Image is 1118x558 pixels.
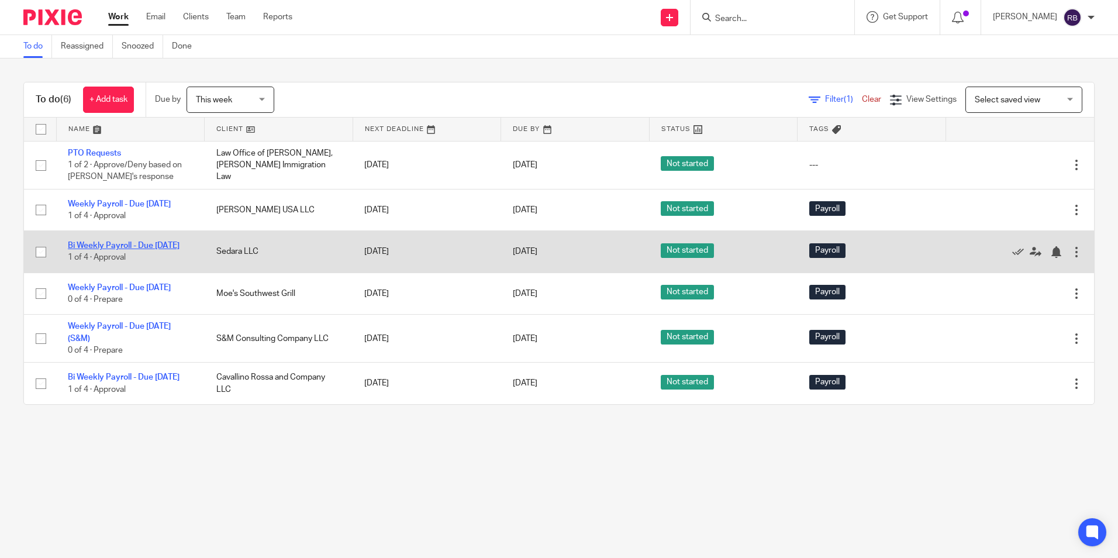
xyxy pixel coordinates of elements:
a: Work [108,11,129,23]
td: [DATE] [353,189,501,230]
td: [PERSON_NAME] USA LLC [205,189,353,230]
span: Not started [661,330,714,345]
span: [DATE] [513,335,537,343]
a: Team [226,11,246,23]
span: Get Support [883,13,928,21]
td: Sedara LLC [205,231,353,273]
a: Weekly Payroll - Due [DATE] [68,200,171,208]
img: svg%3E [1063,8,1082,27]
span: Filter [825,95,862,104]
td: [DATE] [353,363,501,404]
a: Bi Weekly Payroll - Due [DATE] [68,373,180,381]
td: Law Office of [PERSON_NAME], [PERSON_NAME] Immigration Law [205,141,353,189]
span: 1 of 4 · Approval [68,212,126,220]
span: Payroll [809,375,846,390]
span: (6) [60,95,71,104]
a: Email [146,11,165,23]
span: Payroll [809,330,846,345]
span: Not started [661,375,714,390]
h1: To do [36,94,71,106]
span: This week [196,96,232,104]
td: [DATE] [353,231,501,273]
span: [DATE] [513,161,537,169]
span: [DATE] [513,380,537,388]
a: Snoozed [122,35,163,58]
p: [PERSON_NAME] [993,11,1057,23]
a: + Add task [83,87,134,113]
a: Mark as done [1012,246,1030,257]
span: 1 of 2 · Approve/Deny based on [PERSON_NAME]'s response [68,161,182,181]
td: [DATE] [353,141,501,189]
span: 0 of 4 · Prepare [68,346,123,354]
span: [DATE] [513,290,537,298]
td: S&M Consulting Company LLC [205,315,353,363]
span: [DATE] [513,248,537,256]
a: Reports [263,11,292,23]
a: To do [23,35,52,58]
span: View Settings [906,95,957,104]
span: 1 of 4 · Approval [68,254,126,262]
span: [DATE] [513,206,537,214]
a: Reassigned [61,35,113,58]
span: Not started [661,156,714,171]
input: Search [714,14,819,25]
a: Clients [183,11,209,23]
img: Pixie [23,9,82,25]
a: Bi Weekly Payroll - Due [DATE] [68,242,180,250]
span: (1) [844,95,853,104]
a: PTO Requests [68,149,121,157]
span: 1 of 4 · Approval [68,385,126,394]
span: Not started [661,243,714,258]
span: Payroll [809,285,846,299]
td: Moe's Southwest Grill [205,273,353,314]
span: Payroll [809,243,846,258]
div: --- [809,159,934,171]
span: Not started [661,201,714,216]
p: Due by [155,94,181,105]
span: Payroll [809,201,846,216]
span: Select saved view [975,96,1040,104]
span: Tags [809,126,829,132]
a: Clear [862,95,881,104]
td: [DATE] [353,315,501,363]
a: Weekly Payroll - Due [DATE] [68,284,171,292]
td: Cavallino Rossa and Company LLC [205,363,353,404]
a: Weekly Payroll - Due [DATE] (S&M) [68,322,171,342]
td: [DATE] [353,273,501,314]
span: 0 of 4 · Prepare [68,295,123,304]
span: Not started [661,285,714,299]
a: Done [172,35,201,58]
